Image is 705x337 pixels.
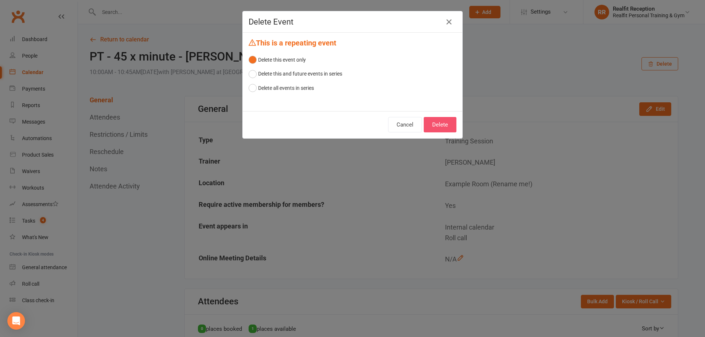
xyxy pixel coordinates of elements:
[7,312,25,330] div: Open Intercom Messenger
[249,53,306,67] button: Delete this event only
[249,67,342,81] button: Delete this and future events in series
[249,39,456,47] h4: This is a repeating event
[249,81,314,95] button: Delete all events in series
[443,16,455,28] button: Close
[249,17,456,26] h4: Delete Event
[424,117,456,132] button: Delete
[388,117,422,132] button: Cancel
